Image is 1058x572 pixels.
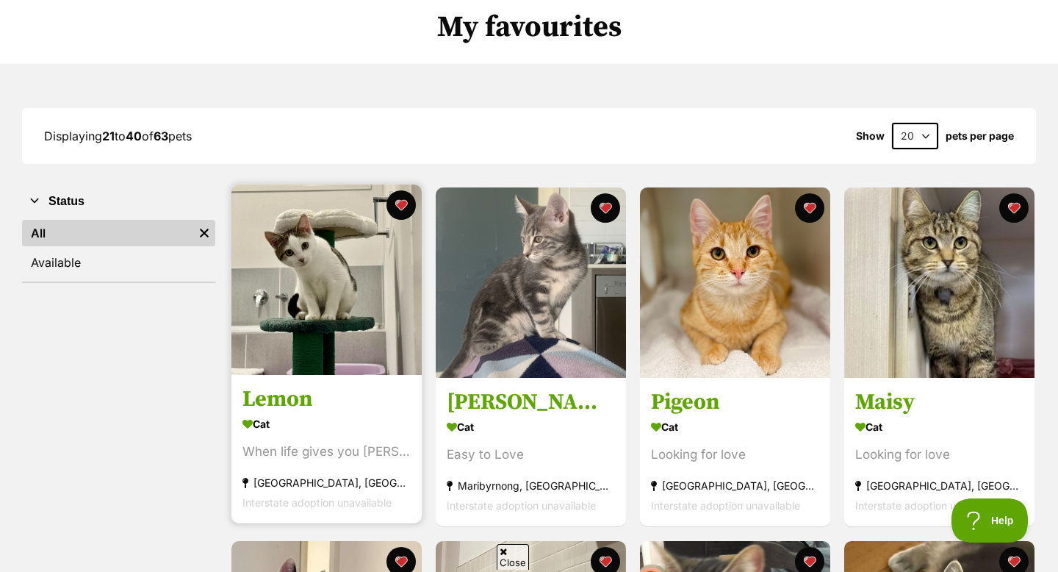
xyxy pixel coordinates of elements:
label: pets per page [946,130,1014,142]
a: Available [22,249,215,276]
div: Cat [447,417,615,438]
img: Janis [436,187,626,378]
span: Interstate adoption unavailable [651,500,800,512]
img: Pigeon [640,187,830,378]
div: Looking for love [855,446,1023,465]
div: Cat [242,414,411,435]
button: favourite [386,190,416,220]
span: Close [497,544,529,570]
a: [PERSON_NAME] Cat Easy to Love Maribyrnong, [GEOGRAPHIC_DATA] Interstate adoption unavailable fav... [436,378,626,527]
div: [GEOGRAPHIC_DATA], [GEOGRAPHIC_DATA] [855,476,1023,496]
img: Maisy [844,187,1034,378]
span: Interstate adoption unavailable [242,497,392,510]
span: Displaying to of pets [44,129,192,143]
div: [GEOGRAPHIC_DATA], [GEOGRAPHIC_DATA] [242,473,411,493]
h3: Maisy [855,389,1023,417]
div: Looking for love [651,446,819,465]
div: Easy to Love [447,446,615,465]
a: Pigeon Cat Looking for love [GEOGRAPHIC_DATA], [GEOGRAPHIC_DATA] Interstate adoption unavailable ... [640,378,830,527]
iframe: Help Scout Beacon - Open [951,498,1029,543]
div: When life gives you [PERSON_NAME] [242,443,411,462]
a: Maisy Cat Looking for love [GEOGRAPHIC_DATA], [GEOGRAPHIC_DATA] Interstate adoption unavailable f... [844,378,1034,527]
div: Status [22,217,215,282]
strong: 63 [154,129,168,143]
a: All [22,220,193,246]
h3: Pigeon [651,389,819,417]
h3: Lemon [242,386,411,414]
button: favourite [795,193,824,223]
h3: [PERSON_NAME] [447,389,615,417]
span: Interstate adoption unavailable [447,500,596,512]
strong: 21 [102,129,115,143]
button: favourite [591,193,620,223]
a: Lemon Cat When life gives you [PERSON_NAME] [GEOGRAPHIC_DATA], [GEOGRAPHIC_DATA] Interstate adopt... [231,375,422,524]
strong: 40 [126,129,142,143]
a: Remove filter [193,220,215,246]
button: favourite [999,193,1029,223]
div: Cat [651,417,819,438]
span: Interstate adoption unavailable [855,500,1004,512]
button: Status [22,192,215,211]
img: Lemon [231,185,422,375]
div: Maribyrnong, [GEOGRAPHIC_DATA] [447,476,615,496]
div: Cat [855,417,1023,438]
div: [GEOGRAPHIC_DATA], [GEOGRAPHIC_DATA] [651,476,819,496]
span: Show [856,130,885,142]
